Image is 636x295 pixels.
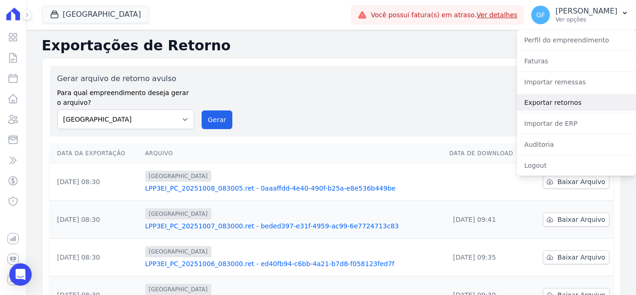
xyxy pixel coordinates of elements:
span: [GEOGRAPHIC_DATA] [145,171,211,182]
button: GF [PERSON_NAME] Ver opções [524,2,636,28]
th: Arquivo [142,144,446,163]
a: Ver detalhes [477,11,518,19]
label: Gerar arquivo de retorno avulso [57,73,195,84]
h2: Exportações de Retorno [42,37,621,54]
a: Baixar Arquivo [543,250,609,264]
a: Importar de ERP [517,115,636,132]
span: Baixar Arquivo [557,177,605,186]
a: Auditoria [517,136,636,153]
span: [GEOGRAPHIC_DATA] [145,208,211,220]
a: Perfil do empreendimento [517,32,636,48]
a: LPP3EI_PC_20251007_083000.ret - beded397-e31f-4959-ac99-6e7724713c83 [145,221,442,231]
td: [DATE] 08:30 [50,201,142,239]
p: [PERSON_NAME] [555,7,617,16]
button: Gerar [202,110,232,129]
td: [DATE] 09:41 [446,201,528,239]
th: Data de Download [446,144,528,163]
td: [DATE] 08:30 [50,239,142,276]
button: [GEOGRAPHIC_DATA] [42,6,149,23]
a: Importar remessas [517,74,636,90]
td: [DATE] 08:30 [50,163,142,201]
label: Para qual empreendimento deseja gerar o arquivo? [57,84,195,108]
a: Exportar retornos [517,94,636,111]
span: Você possui fatura(s) em atraso. [371,10,517,20]
div: Open Intercom Messenger [9,263,32,286]
p: Ver opções [555,16,617,23]
a: Baixar Arquivo [543,213,609,226]
a: LPP3EI_PC_20251008_083005.ret - 0aaaffdd-4e40-490f-b25a-e8e536b449be [145,184,442,193]
a: Faturas [517,53,636,69]
span: Baixar Arquivo [557,253,605,262]
th: Data da Exportação [50,144,142,163]
span: GF [536,12,545,18]
span: Baixar Arquivo [557,215,605,224]
a: Logout [517,157,636,174]
a: LPP3EI_PC_20251006_083000.ret - ed40fb94-c6bb-4a21-b7d8-f058123fed7f [145,259,442,268]
span: [GEOGRAPHIC_DATA] [145,246,211,257]
span: [GEOGRAPHIC_DATA] [145,284,211,295]
a: Baixar Arquivo [543,175,609,189]
td: [DATE] 09:35 [446,239,528,276]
